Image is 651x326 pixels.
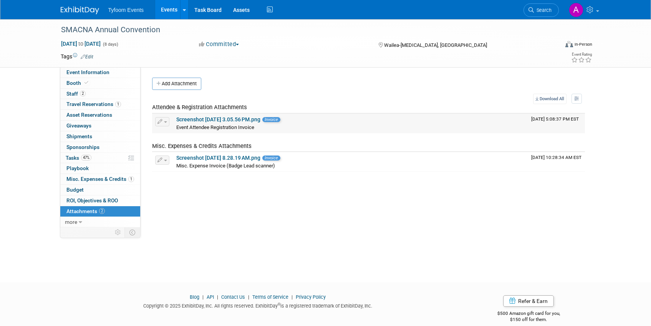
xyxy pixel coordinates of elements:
span: Tyfoom Events [108,7,144,13]
span: Event Attendee Registration Invoice [176,124,254,130]
a: Terms of Service [252,294,288,300]
span: Misc. Expenses & Credits Attachments [152,142,252,149]
span: 1 [128,176,134,182]
span: Tasks [66,155,91,161]
span: Travel Reservations [66,101,121,107]
span: (8 days) [102,42,118,47]
a: Misc. Expenses & Credits1 [60,174,140,184]
button: Committed [196,40,242,48]
span: Shipments [66,133,92,139]
span: Booth [66,80,90,86]
img: ExhibitDay [61,7,99,14]
span: | [215,294,220,300]
a: Edit [81,54,93,60]
div: Event Format [514,40,593,51]
a: Screenshot [DATE] 3.05.56 PM.png [176,116,260,122]
span: Misc. Expense Invoice (Badge Lead scanner) [176,163,275,169]
i: Booth reservation complete [84,81,88,85]
a: Attachments2 [60,206,140,217]
a: API [207,294,214,300]
span: | [290,294,295,300]
span: Attachments [66,208,105,214]
span: Asset Reservations [66,112,112,118]
a: Playbook [60,163,140,174]
td: Upload Timestamp [528,152,585,171]
a: Privacy Policy [296,294,326,300]
a: Asset Reservations [60,110,140,120]
span: Misc. Expenses & Credits [66,176,134,182]
a: Booth [60,78,140,88]
a: Staff2 [60,89,140,99]
button: Add Attachment [152,78,201,90]
span: Sponsorships [66,144,99,150]
div: SMACNA Annual Convention [58,23,547,37]
a: ROI, Objectives & ROO [60,195,140,206]
td: Upload Timestamp [528,114,585,133]
span: | [246,294,251,300]
td: Personalize Event Tab Strip [111,227,125,237]
a: Contact Us [221,294,245,300]
a: Blog [190,294,199,300]
a: Download All [533,94,567,104]
span: to [77,41,84,47]
span: 47% [81,155,91,161]
span: Budget [66,187,84,193]
span: 2 [80,91,86,96]
div: In-Person [574,41,592,47]
span: | [200,294,205,300]
a: Screenshot [DATE] 8.28.19 AM.png [176,155,260,161]
span: Giveaways [66,122,91,129]
td: Toggle Event Tabs [124,227,140,237]
img: Angie Nichols [569,3,583,17]
span: Staff [66,91,86,97]
a: Travel Reservations1 [60,99,140,109]
div: Event Rating [571,53,592,56]
span: Upload Timestamp [531,155,581,160]
sup: ® [278,302,280,306]
span: 2 [99,208,105,214]
span: Wailea-[MEDICAL_DATA], [GEOGRAPHIC_DATA] [384,42,487,48]
a: Search [523,3,559,17]
span: more [65,219,77,225]
span: ROI, Objectives & ROO [66,197,118,204]
div: $500 Amazon gift card for you, [467,305,591,323]
a: Giveaways [60,121,140,131]
span: [DATE] [DATE] [61,40,101,47]
span: Playbook [66,165,89,171]
a: Event Information [60,67,140,78]
span: Invoice [262,156,280,161]
a: more [60,217,140,227]
span: Invoice [262,117,280,122]
div: $150 off for them. [467,316,591,323]
span: Attendee & Registration Attachments [152,104,247,111]
a: Tasks47% [60,153,140,163]
span: 1 [115,101,121,107]
div: Copyright © 2025 ExhibitDay, Inc. All rights reserved. ExhibitDay is a registered trademark of Ex... [61,301,456,309]
img: Format-Inperson.png [565,41,573,47]
span: Event Information [66,69,109,75]
a: Refer & Earn [503,295,554,307]
a: Sponsorships [60,142,140,152]
span: Upload Timestamp [531,116,579,122]
td: Tags [61,53,93,60]
a: Shipments [60,131,140,142]
a: Budget [60,185,140,195]
span: Search [534,7,552,13]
